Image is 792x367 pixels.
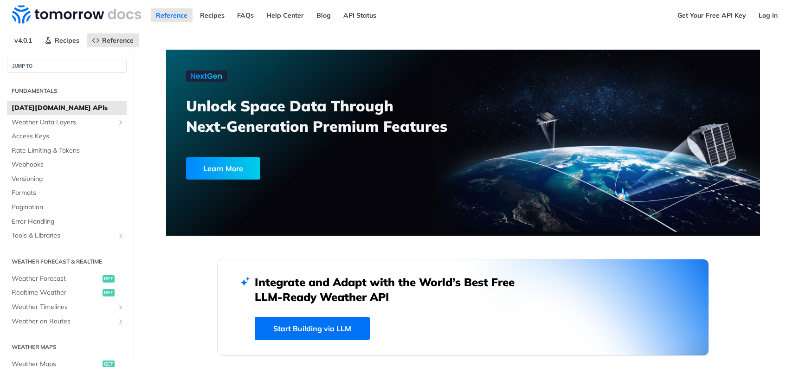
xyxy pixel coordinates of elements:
[9,33,37,47] span: v4.0.1
[255,275,528,304] h2: Integrate and Adapt with the World’s Best Free LLM-Ready Weather API
[7,315,127,328] a: Weather on RoutesShow subpages for Weather on Routes
[7,101,127,115] a: [DATE][DOMAIN_NAME] APIs
[103,289,115,296] span: get
[7,258,127,266] h2: Weather Forecast & realtime
[7,59,127,73] button: JUMP TO
[7,343,127,351] h2: Weather Maps
[7,172,127,186] a: Versioning
[7,229,127,243] a: Tools & LibrariesShow subpages for Tools & Libraries
[7,144,127,158] a: Rate Limiting & Tokens
[261,8,309,22] a: Help Center
[7,129,127,143] a: Access Keys
[12,274,100,283] span: Weather Forecast
[232,8,259,22] a: FAQs
[12,288,100,297] span: Realtime Weather
[7,300,127,314] a: Weather TimelinesShow subpages for Weather Timelines
[12,231,115,240] span: Tools & Libraries
[7,286,127,300] a: Realtime Weatherget
[12,146,124,155] span: Rate Limiting & Tokens
[12,132,124,141] span: Access Keys
[753,8,783,22] a: Log In
[117,303,124,311] button: Show subpages for Weather Timelines
[117,119,124,126] button: Show subpages for Weather Data Layers
[672,8,751,22] a: Get Your Free API Key
[7,158,127,172] a: Webhooks
[12,103,124,113] span: [DATE][DOMAIN_NAME] APIs
[7,200,127,214] a: Pagination
[39,33,84,47] a: Recipes
[338,8,381,22] a: API Status
[186,71,227,82] img: NextGen
[117,232,124,239] button: Show subpages for Tools & Libraries
[151,8,193,22] a: Reference
[311,8,336,22] a: Blog
[117,318,124,325] button: Show subpages for Weather on Routes
[7,116,127,129] a: Weather Data LayersShow subpages for Weather Data Layers
[102,36,134,45] span: Reference
[12,188,124,198] span: Formats
[12,174,124,184] span: Versioning
[195,8,230,22] a: Recipes
[12,303,115,312] span: Weather Timelines
[12,217,124,226] span: Error Handling
[7,87,127,95] h2: Fundamentals
[7,272,127,286] a: Weather Forecastget
[12,118,115,127] span: Weather Data Layers
[12,317,115,326] span: Weather on Routes
[186,96,473,136] h3: Unlock Space Data Through Next-Generation Premium Features
[7,186,127,200] a: Formats
[103,275,115,283] span: get
[186,157,260,180] div: Learn More
[12,5,141,24] img: Tomorrow.io Weather API Docs
[12,160,124,169] span: Webhooks
[186,157,416,180] a: Learn More
[7,215,127,229] a: Error Handling
[12,203,124,212] span: Pagination
[255,317,370,340] a: Start Building via LLM
[87,33,139,47] a: Reference
[55,36,79,45] span: Recipes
